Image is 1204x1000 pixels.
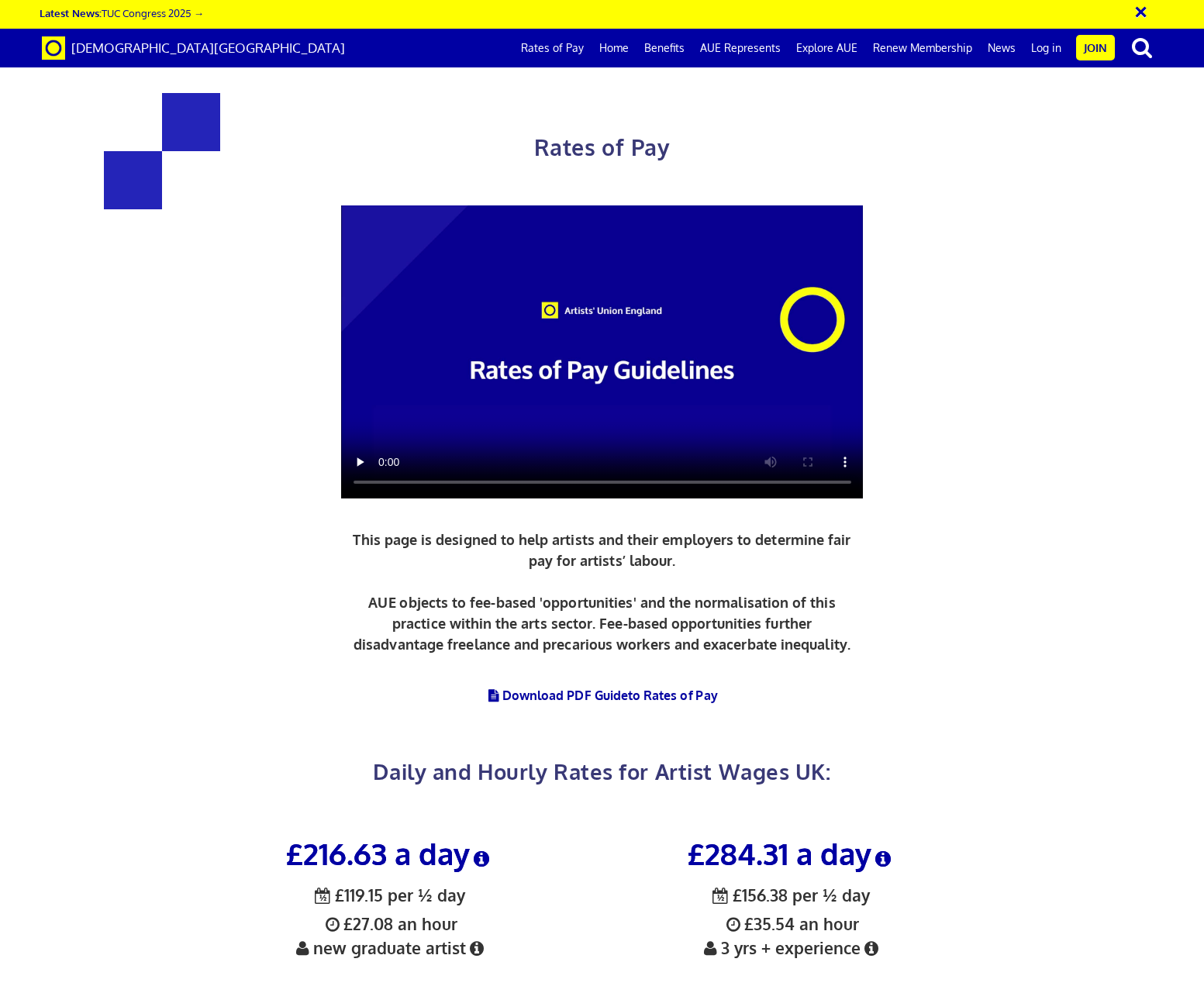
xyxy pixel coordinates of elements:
a: Join [1076,35,1115,60]
span: to Rates of Pay [628,688,718,703]
span: ½ [717,879,724,914]
a: Renew Membership [865,29,980,67]
a: Explore AUE [788,29,865,67]
a: Brand [DEMOGRAPHIC_DATA][GEOGRAPHIC_DATA] [30,29,357,67]
a: News [980,29,1023,67]
a: Benefits [636,29,692,67]
a: Download PDF Guideto Rates of Pay [486,688,718,703]
span: Rates of Pay [534,133,670,161]
p: This page is designed to help artists and their employers to determine fair pay for artists’ labo... [349,529,855,655]
a: Rates of Pay [513,29,592,67]
a: Log in [1023,29,1069,67]
a: Home [592,29,636,67]
span: [DEMOGRAPHIC_DATA][GEOGRAPHIC_DATA] [71,40,345,56]
a: AUE Represents [692,29,788,67]
a: Latest News:TUC Congress 2025 → [40,6,204,19]
button: search [1118,31,1166,64]
span: £156.38 per ½ day [712,884,870,905]
h3: £284.31 a day [602,837,980,870]
strong: Latest News: [40,6,102,19]
span: £27.08 an hour new graduate artist [292,884,487,959]
span: £119.15 per ½ day [315,884,465,905]
h3: £216.63 a day [201,837,579,870]
span: Daily and Hourly Rates for Artist Wages UK: [373,758,830,784]
span: £35.54 an hour 3 yrs + experience [700,884,881,959]
span: ½ [319,879,326,914]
